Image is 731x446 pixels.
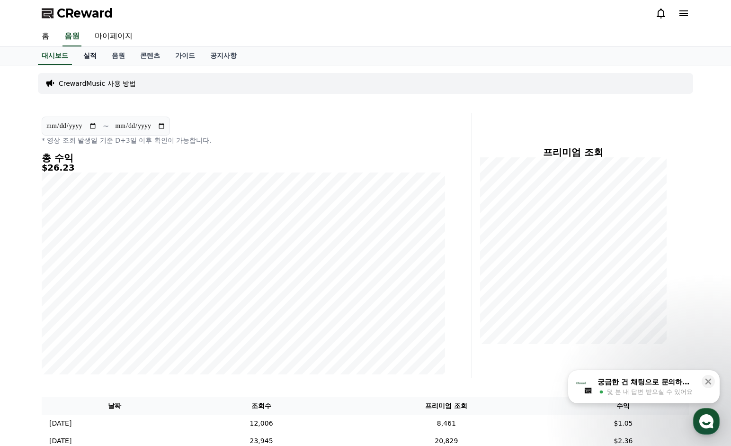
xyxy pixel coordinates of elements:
a: 대시보드 [38,47,72,65]
span: CReward [57,6,113,21]
a: 홈 [34,27,57,46]
h4: 총 수익 [42,153,445,163]
a: 공지사항 [203,47,244,65]
h4: 프리미엄 조회 [480,147,667,157]
th: 프리미엄 조회 [336,397,557,415]
a: 마이페이지 [87,27,140,46]
h5: $26.23 [42,163,445,173]
a: 가이드 [168,47,203,65]
th: 조회수 [187,397,336,415]
p: [DATE] [49,436,71,446]
span: 홈 [30,315,36,322]
td: $1.05 [557,415,689,432]
a: CrewardMusic 사용 방법 [59,79,136,88]
th: 수익 [557,397,689,415]
a: 콘텐츠 [133,47,168,65]
td: 12,006 [187,415,336,432]
p: * 영상 조회 발생일 기준 D+3일 이후 확인이 가능합니다. [42,136,445,145]
p: ~ [103,120,109,132]
th: 날짜 [42,397,187,415]
a: 음원 [62,27,81,46]
span: 대화 [87,315,98,323]
span: 설정 [146,315,158,322]
td: 8,461 [336,415,557,432]
p: [DATE] [49,419,71,428]
a: 대화 [62,300,122,324]
a: CReward [42,6,113,21]
a: 홈 [3,300,62,324]
a: 음원 [104,47,133,65]
a: 설정 [122,300,182,324]
a: 실적 [76,47,104,65]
